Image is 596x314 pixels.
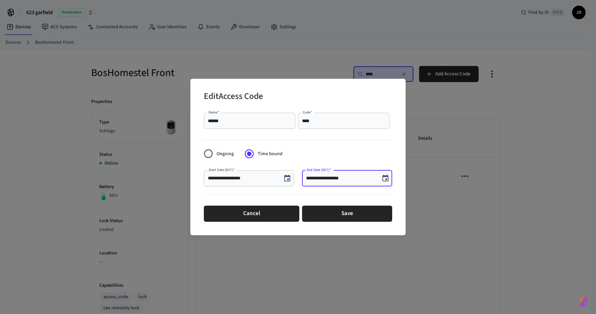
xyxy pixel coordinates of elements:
label: Name [209,110,219,115]
button: Cancel [204,206,299,222]
label: Start Date (EDT) [209,167,234,172]
label: End Date (EDT) [307,167,331,172]
h2: Edit Access Code [204,87,263,107]
span: Ongoing [217,150,234,158]
span: Time bound [258,150,283,158]
button: Choose date, selected date is Sep 12, 2025 [379,172,392,185]
label: Code [303,110,312,115]
button: Choose date, selected date is Sep 10, 2025 [281,172,294,185]
button: Save [302,206,392,222]
img: SeamLogoGradient.69752ec5.svg [580,296,588,307]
